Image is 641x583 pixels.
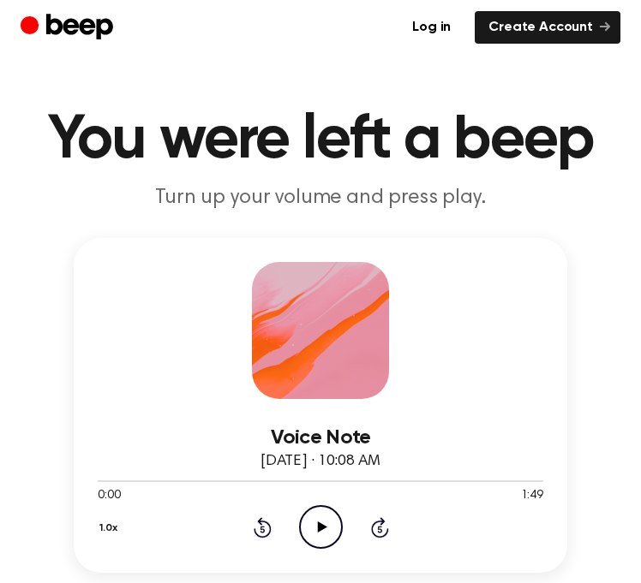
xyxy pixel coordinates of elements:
span: 1:49 [521,487,543,505]
h3: Voice Note [98,426,543,449]
a: Beep [21,11,117,45]
h1: You were left a beep [21,110,620,171]
span: [DATE] · 10:08 AM [261,454,380,469]
p: Turn up your volume and press play. [21,185,620,211]
a: Log in [398,11,464,44]
a: Create Account [475,11,620,44]
button: 1.0x [98,514,124,543]
span: 0:00 [98,487,120,505]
